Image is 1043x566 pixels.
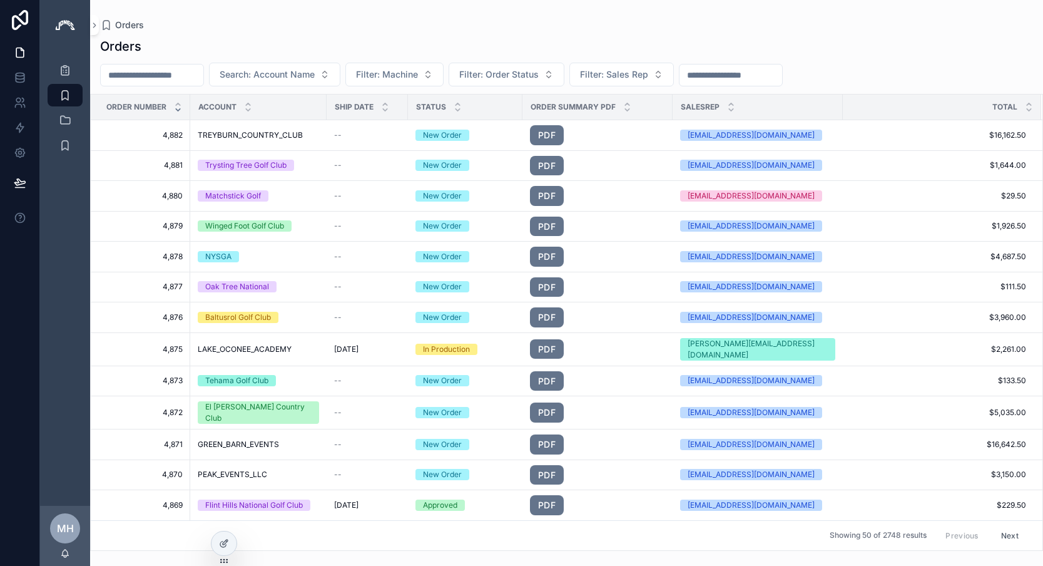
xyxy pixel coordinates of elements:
[530,339,665,359] a: PDF
[423,469,462,480] div: New Order
[415,500,515,511] a: Approved
[688,338,828,361] div: [PERSON_NAME][EMAIL_ADDRESS][DOMAIN_NAME]
[688,251,815,262] div: [EMAIL_ADDRESS][DOMAIN_NAME]
[106,500,183,510] a: 4,869
[843,191,1026,201] span: $29.50
[530,156,564,176] a: PDF
[530,247,665,267] a: PDF
[688,500,815,511] div: [EMAIL_ADDRESS][DOMAIN_NAME]
[198,251,319,262] a: NYSGA
[680,220,835,232] a: [EMAIL_ADDRESS][DOMAIN_NAME]
[449,63,564,86] button: Select Button
[680,439,835,450] a: [EMAIL_ADDRESS][DOMAIN_NAME]
[688,439,815,450] div: [EMAIL_ADDRESS][DOMAIN_NAME]
[205,500,303,511] div: Flint Hills National Golf Club
[843,160,1026,170] a: $1,644.00
[334,282,400,292] a: --
[106,408,183,418] span: 4,872
[680,375,835,386] a: [EMAIL_ADDRESS][DOMAIN_NAME]
[198,281,319,292] a: Oak Tree National
[106,312,183,322] a: 4,876
[205,220,284,232] div: Winged Foot Golf Club
[198,102,237,112] span: Account
[115,19,144,31] span: Orders
[220,68,315,81] span: Search: Account Name
[688,469,815,480] div: [EMAIL_ADDRESS][DOMAIN_NAME]
[334,160,342,170] span: --
[680,251,835,262] a: [EMAIL_ADDRESS][DOMAIN_NAME]
[106,376,183,386] span: 4,873
[423,375,462,386] div: New Order
[198,190,319,202] a: Matchstick Golf
[530,186,564,206] a: PDF
[334,312,400,322] a: --
[106,252,183,262] a: 4,878
[680,312,835,323] a: [EMAIL_ADDRESS][DOMAIN_NAME]
[843,470,1026,480] a: $3,150.00
[100,38,141,55] h1: Orders
[106,440,183,450] a: 4,871
[106,191,183,201] a: 4,880
[416,102,446,112] span: Status
[334,160,400,170] a: --
[680,130,835,141] a: [EMAIL_ADDRESS][DOMAIN_NAME]
[334,500,400,510] a: [DATE]
[106,221,183,231] a: 4,879
[530,371,665,391] a: PDF
[334,130,400,140] a: --
[334,282,342,292] span: --
[530,125,564,145] a: PDF
[530,277,564,297] a: PDF
[531,102,616,112] span: Order Summary PDF
[830,531,927,541] span: Showing 50 of 2748 results
[334,344,359,354] span: [DATE]
[415,190,515,202] a: New Order
[681,102,720,112] span: SalesRep
[688,407,815,418] div: [EMAIL_ADDRESS][DOMAIN_NAME]
[334,376,342,386] span: --
[334,376,400,386] a: --
[843,252,1026,262] a: $4,687.50
[530,247,564,267] a: PDF
[530,339,564,359] a: PDF
[423,130,462,141] div: New Order
[843,500,1026,510] a: $229.50
[843,312,1026,322] a: $3,960.00
[334,221,342,231] span: --
[198,440,279,450] span: GREEN_BARN_EVENTS
[415,220,515,232] a: New Order
[345,63,444,86] button: Select Button
[205,190,261,202] div: Matchstick Golf
[415,407,515,418] a: New Order
[530,186,665,206] a: PDF
[334,440,342,450] span: --
[530,371,564,391] a: PDF
[680,407,835,418] a: [EMAIL_ADDRESS][DOMAIN_NAME]
[423,407,462,418] div: New Order
[198,401,319,424] a: El [PERSON_NAME] Country Club
[423,251,462,262] div: New Order
[843,282,1026,292] span: $111.50
[680,469,835,480] a: [EMAIL_ADDRESS][DOMAIN_NAME]
[334,470,400,480] a: --
[423,160,462,171] div: New Order
[415,439,515,450] a: New Order
[530,307,665,327] a: PDF
[843,344,1026,354] a: $2,261.00
[530,495,564,515] a: PDF
[334,344,400,354] a: [DATE]
[334,252,342,262] span: --
[106,282,183,292] span: 4,877
[334,191,400,201] a: --
[106,470,183,480] a: 4,870
[423,439,462,450] div: New Order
